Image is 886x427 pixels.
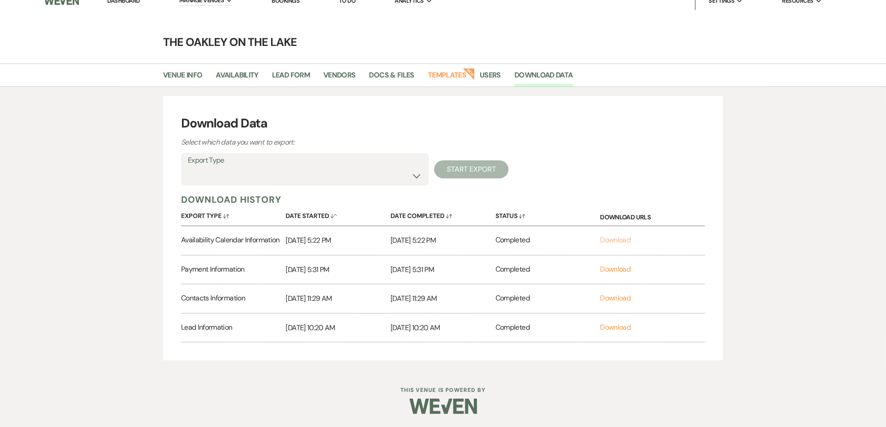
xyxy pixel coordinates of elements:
a: Availability [216,69,258,86]
p: [DATE] 10:20 AM [391,322,495,334]
a: Download [600,235,631,245]
p: [DATE] 5:22 PM [391,235,495,246]
a: Download Data [514,69,573,86]
p: [DATE] 5:31 PM [286,264,391,276]
p: [DATE] 11:29 AM [286,293,391,304]
div: Completed [495,255,600,284]
a: Download [600,264,631,274]
a: Download [600,293,631,303]
div: Completed [495,284,600,313]
div: Availability Calendar Information [181,226,286,255]
button: Status [495,205,600,223]
a: Vendors [323,69,356,86]
h4: The Oakley on the Lake [119,34,768,50]
p: [DATE] 5:22 PM [286,235,391,246]
div: Lead Information [181,313,286,342]
a: Download [600,323,631,332]
div: Contacts Information [181,284,286,313]
p: [DATE] 11:29 AM [391,293,495,304]
a: Templates [428,69,466,86]
button: Date Started [286,205,391,223]
img: Weven Logo [409,391,477,422]
div: Download URLs [600,205,705,226]
div: Completed [495,313,600,342]
button: Export Type [181,205,286,223]
h3: Download Data [181,114,705,133]
button: Start Export [434,160,509,178]
a: Lead Form [272,69,310,86]
label: Export Type [188,154,422,167]
p: [DATE] 5:31 PM [391,264,495,276]
p: Select which data you want to export: [181,136,496,148]
button: Date Completed [391,205,495,223]
a: Users [480,69,501,86]
p: [DATE] 10:20 AM [286,322,391,334]
a: Venue Info [163,69,203,86]
h5: Download History [181,194,705,205]
div: Completed [495,226,600,255]
strong: New [463,67,476,80]
a: Docs & Files [369,69,414,86]
div: Payment Information [181,255,286,284]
